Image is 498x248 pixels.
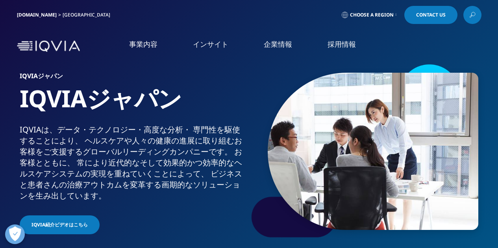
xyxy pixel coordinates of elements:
a: Contact Us [404,6,457,24]
a: 企業情報 [264,39,292,49]
div: IQVIAは、​データ・​テクノロジー・​高度な​分析・​ 専門性を​駆使する​ことに​より、​ ヘルスケアや​人々の​健康の​進展に​取り組む​お客様を​ご支援​する​グローバル​リーディング... [20,124,246,201]
a: インサイト [193,39,228,49]
img: 873_asian-businesspeople-meeting-in-office.jpg [268,73,478,230]
a: 採用情報 [328,39,356,49]
button: 優先設定センターを開く [5,224,25,244]
a: 事業内容 [129,39,157,49]
h6: IQVIAジャパン [20,73,246,84]
span: IQVIA紹介ビデオはこちら [31,221,88,228]
a: [DOMAIN_NAME] [17,11,57,18]
nav: Primary [83,28,481,65]
h1: IQVIAジャパン [20,84,246,124]
div: [GEOGRAPHIC_DATA] [63,12,113,18]
a: IQVIA紹介ビデオはこちら [20,215,100,234]
span: Contact Us [416,13,446,17]
span: Choose a Region [350,12,394,18]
